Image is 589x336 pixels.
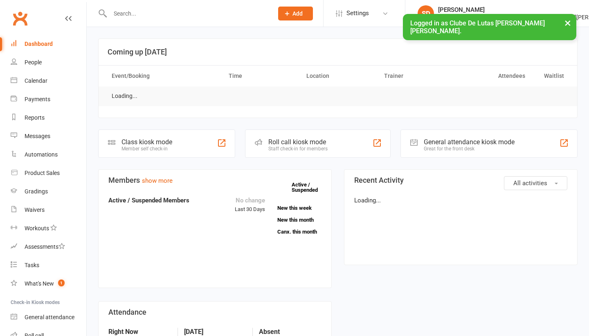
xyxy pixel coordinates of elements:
[11,90,86,109] a: Payments
[108,328,171,336] strong: Right Now
[259,328,321,336] strong: Absent
[268,138,328,146] div: Roll call kiosk mode
[104,66,221,86] th: Event/Booking
[108,8,268,19] input: Search...
[108,308,321,316] h3: Attendance
[354,195,567,205] p: Loading...
[11,109,86,127] a: Reports
[11,127,86,145] a: Messages
[533,66,571,86] th: Waitlist
[25,170,60,176] div: Product Sales
[121,138,172,146] div: Class kiosk mode
[235,195,265,214] div: Last 30 Days
[108,176,321,184] h3: Members
[108,48,568,56] h3: Coming up [DATE]
[504,176,567,190] button: All activities
[25,225,49,232] div: Workouts
[11,308,86,327] a: General attendance kiosk mode
[184,328,247,336] strong: [DATE]
[278,7,313,20] button: Add
[424,146,515,152] div: Great for the front desk
[377,66,454,86] th: Trainer
[25,314,74,320] div: General attendance
[11,72,86,90] a: Calendar
[424,138,515,146] div: General attendance kiosk mode
[25,151,58,158] div: Automations
[11,35,86,53] a: Dashboard
[25,280,54,287] div: What's New
[513,179,547,187] span: All activities
[268,146,328,152] div: Staff check-in for members
[25,96,50,102] div: Payments
[221,66,299,86] th: Time
[560,14,575,32] button: ×
[25,77,47,84] div: Calendar
[11,219,86,238] a: Workouts
[10,8,30,29] a: Clubworx
[354,176,567,184] h3: Recent Activity
[121,146,172,152] div: Member self check-in
[277,217,321,222] a: New this month
[11,145,86,164] a: Automations
[25,207,45,213] div: Waivers
[25,188,48,195] div: Gradings
[11,53,86,72] a: People
[11,201,86,219] a: Waivers
[346,4,369,23] span: Settings
[410,19,545,35] span: Logged in as Clube De Lutas [PERSON_NAME] [PERSON_NAME].
[277,229,321,234] a: Canx. this month
[25,59,42,66] div: People
[11,275,86,293] a: What's New1
[25,114,45,121] div: Reports
[11,182,86,201] a: Gradings
[454,66,532,86] th: Attendees
[292,10,303,17] span: Add
[142,177,173,184] a: show more
[25,133,50,139] div: Messages
[108,197,189,204] strong: Active / Suspended Members
[418,5,434,22] div: SD
[25,41,53,47] div: Dashboard
[11,256,86,275] a: Tasks
[11,164,86,182] a: Product Sales
[25,262,39,268] div: Tasks
[11,238,86,256] a: Assessments
[292,176,328,199] a: Active / Suspended
[299,66,377,86] th: Location
[104,86,145,106] td: Loading...
[235,195,265,205] div: No change
[25,243,65,250] div: Assessments
[58,279,65,286] span: 1
[277,205,321,211] a: New this week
